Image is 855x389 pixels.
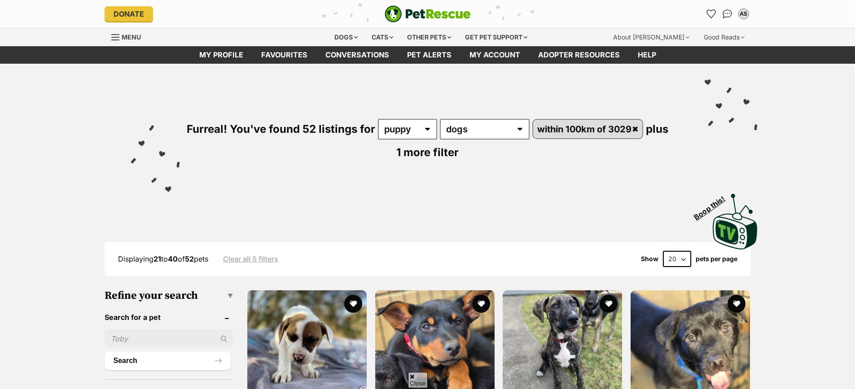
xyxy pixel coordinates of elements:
[737,7,751,21] button: My account
[692,189,733,221] span: Boop this!
[472,295,490,313] button: favourite
[190,46,252,64] a: My profile
[704,7,751,21] ul: Account quick links
[401,28,457,46] div: Other pets
[629,46,665,64] a: Help
[720,7,735,21] a: Conversations
[316,46,398,64] a: conversations
[728,295,745,313] button: favourite
[328,28,364,46] div: Dogs
[533,120,643,138] a: within 100km of 3029
[105,289,233,302] h3: Refine your search
[365,28,399,46] div: Cats
[105,6,153,22] a: Donate
[459,28,534,46] div: Get pet support
[723,9,732,18] img: chat-41dd97257d64d25036548639549fe6c8038ab92f7586957e7f3b1b290dea8141.svg
[529,46,629,64] a: Adopter resources
[607,28,696,46] div: About [PERSON_NAME]
[122,33,141,41] span: Menu
[168,254,178,263] strong: 40
[460,46,529,64] a: My account
[105,313,233,321] header: Search for a pet
[696,255,737,262] label: pets per page
[105,330,233,347] input: Toby
[704,7,719,21] a: Favourites
[118,254,208,263] span: Displaying to of pets
[739,9,748,18] div: AS
[408,372,428,388] span: Close
[641,255,658,262] span: Show
[105,352,231,370] button: Search
[252,46,316,64] a: Favourites
[385,5,471,22] img: logo-e224e6f780fb5917bec1dbf3a21bbac754714ae5b6737aabdf751b685950b380.svg
[223,255,278,263] a: Clear all 5 filters
[398,46,460,64] a: Pet alerts
[600,295,618,313] button: favourite
[697,28,751,46] div: Good Reads
[396,122,668,159] span: plus 1 more filter
[713,186,758,251] a: Boop this!
[187,122,375,135] span: Furreal! You've found 52 listings for
[111,28,147,44] a: Menu
[153,254,161,263] strong: 21
[185,254,194,263] strong: 52
[344,295,362,313] button: favourite
[385,5,471,22] a: PetRescue
[713,194,758,249] img: PetRescue TV logo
